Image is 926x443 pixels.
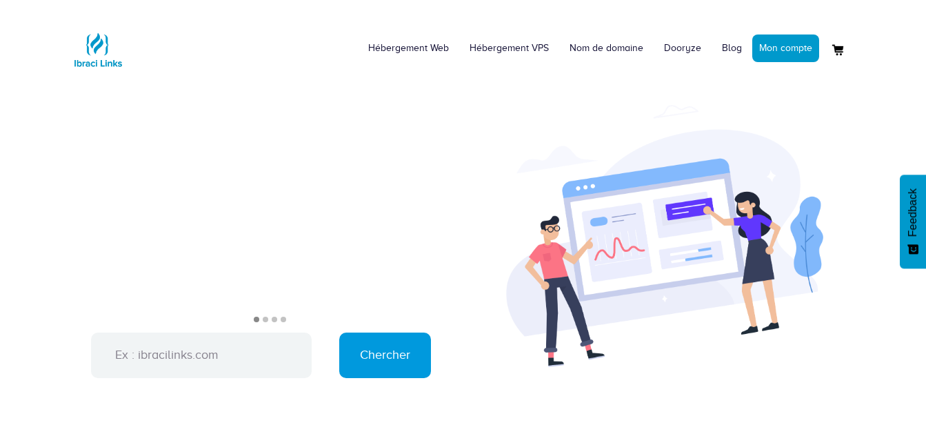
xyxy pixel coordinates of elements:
[900,175,926,268] button: Feedback - Afficher l’enquête
[907,188,919,237] span: Feedback
[712,28,752,69] a: Blog
[70,22,125,77] img: Logo Ibraci Links
[358,28,459,69] a: Hébergement Web
[559,28,654,69] a: Nom de domaine
[752,35,819,62] a: Mon compte
[91,333,312,378] input: Ex : ibracilinks.com
[339,333,431,378] input: Chercher
[70,10,125,77] a: Logo Ibraci Links
[654,28,712,69] a: Dooryze
[459,28,559,69] a: Hébergement VPS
